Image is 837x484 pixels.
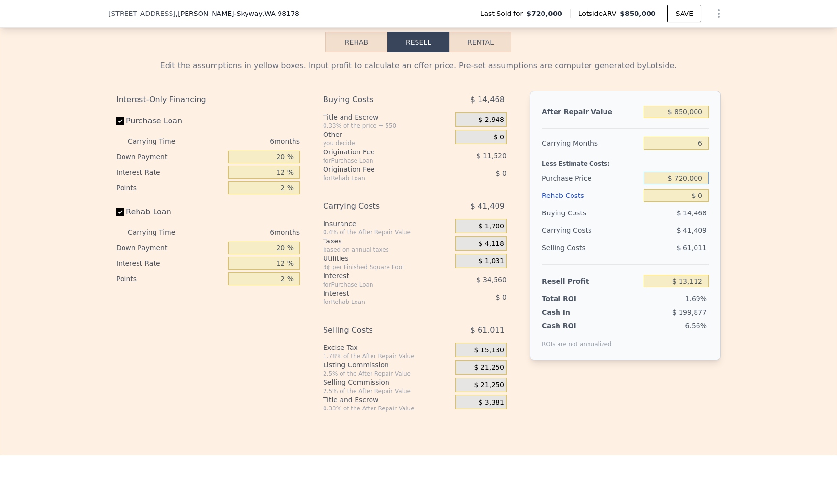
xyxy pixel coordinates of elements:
div: Purchase Price [542,169,640,187]
span: $ 41,409 [677,227,707,234]
span: $ 0 [494,133,504,142]
div: 2.5% of the After Repair Value [323,387,451,395]
button: Show Options [709,4,728,23]
div: 0.4% of the After Repair Value [323,228,451,236]
div: Other [323,130,451,139]
div: Interest Rate [116,256,224,271]
span: , [PERSON_NAME]-Skyway [176,9,299,18]
div: After Repair Value [542,103,640,121]
div: Excise Tax [323,343,451,352]
div: based on annual taxes [323,246,451,254]
span: $850,000 [620,10,656,17]
span: $ 61,011 [470,321,505,339]
div: Carrying Costs [542,222,603,239]
div: Carrying Months [542,135,640,152]
button: Rental [449,32,511,52]
div: 0.33% of the After Repair Value [323,405,451,412]
button: SAVE [667,5,701,22]
span: $ 41,409 [470,197,505,215]
div: Insurance [323,219,451,228]
span: $720,000 [527,9,562,18]
input: Rehab Loan [116,208,124,216]
span: $ 1,031 [478,257,504,266]
div: Cash In [542,307,603,317]
span: , WA 98178 [263,10,299,17]
span: $ 14,468 [677,209,707,217]
div: 6 months [195,225,300,240]
div: Points [116,271,224,287]
div: Buying Costs [323,91,431,108]
div: Carrying Costs [323,197,431,215]
div: ROIs are not annualized [542,331,612,348]
span: $ 21,250 [474,381,504,390]
input: Purchase Loan [116,117,124,125]
div: Carrying Time [128,225,191,240]
div: Selling Costs [323,321,431,339]
div: Cash ROI [542,321,612,331]
div: for Purchase Loan [323,157,431,165]
span: $ 21,250 [474,363,504,372]
span: 1.69% [685,295,707,302]
div: for Rehab Loan [323,174,431,182]
div: Title and Escrow [323,112,451,122]
div: Utilities [323,254,451,263]
div: Interest-Only Financing [116,91,300,108]
div: Carrying Time [128,134,191,149]
span: $ 4,118 [478,240,504,248]
div: Title and Escrow [323,395,451,405]
div: Down Payment [116,149,224,165]
div: 3¢ per Finished Square Foot [323,263,451,271]
div: you decide! [323,139,451,147]
span: $ 34,560 [477,276,507,284]
span: [STREET_ADDRESS] [108,9,176,18]
div: Taxes [323,236,451,246]
div: for Rehab Loan [323,298,431,306]
span: $ 199,877 [672,308,707,316]
button: Resell [387,32,449,52]
div: Edit the assumptions in yellow boxes. Input profit to calculate an offer price. Pre-set assumptio... [116,60,721,72]
div: Interest Rate [116,165,224,180]
span: 6.56% [685,322,707,330]
div: 1.78% of the After Repair Value [323,352,451,360]
span: $ 61,011 [677,244,707,252]
label: Rehab Loan [116,203,224,221]
span: $ 1,700 [478,222,504,231]
div: Less Estimate Costs: [542,152,709,169]
span: $ 15,130 [474,346,504,355]
span: $ 0 [496,169,507,177]
label: Purchase Loan [116,112,224,130]
span: $ 0 [496,293,507,301]
div: Interest [323,271,431,281]
div: 2.5% of the After Repair Value [323,370,451,378]
div: Down Payment [116,240,224,256]
div: Selling Costs [542,239,640,257]
div: Buying Costs [542,204,640,222]
div: Selling Commission [323,378,451,387]
span: $ 11,520 [477,152,507,160]
div: 6 months [195,134,300,149]
div: Origination Fee [323,165,431,174]
div: Total ROI [542,294,603,303]
span: Lotside ARV [578,9,620,18]
div: Listing Commission [323,360,451,370]
span: Last Sold for [480,9,527,18]
div: Origination Fee [323,147,431,157]
div: 0.33% of the price + 550 [323,122,451,130]
span: $ 3,381 [478,398,504,407]
div: Resell Profit [542,272,640,290]
div: Rehab Costs [542,187,640,204]
div: Points [116,180,224,196]
span: $ 14,468 [470,91,505,108]
span: $ 2,948 [478,116,504,124]
div: Interest [323,288,431,298]
div: for Purchase Loan [323,281,431,288]
button: Rehab [325,32,387,52]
